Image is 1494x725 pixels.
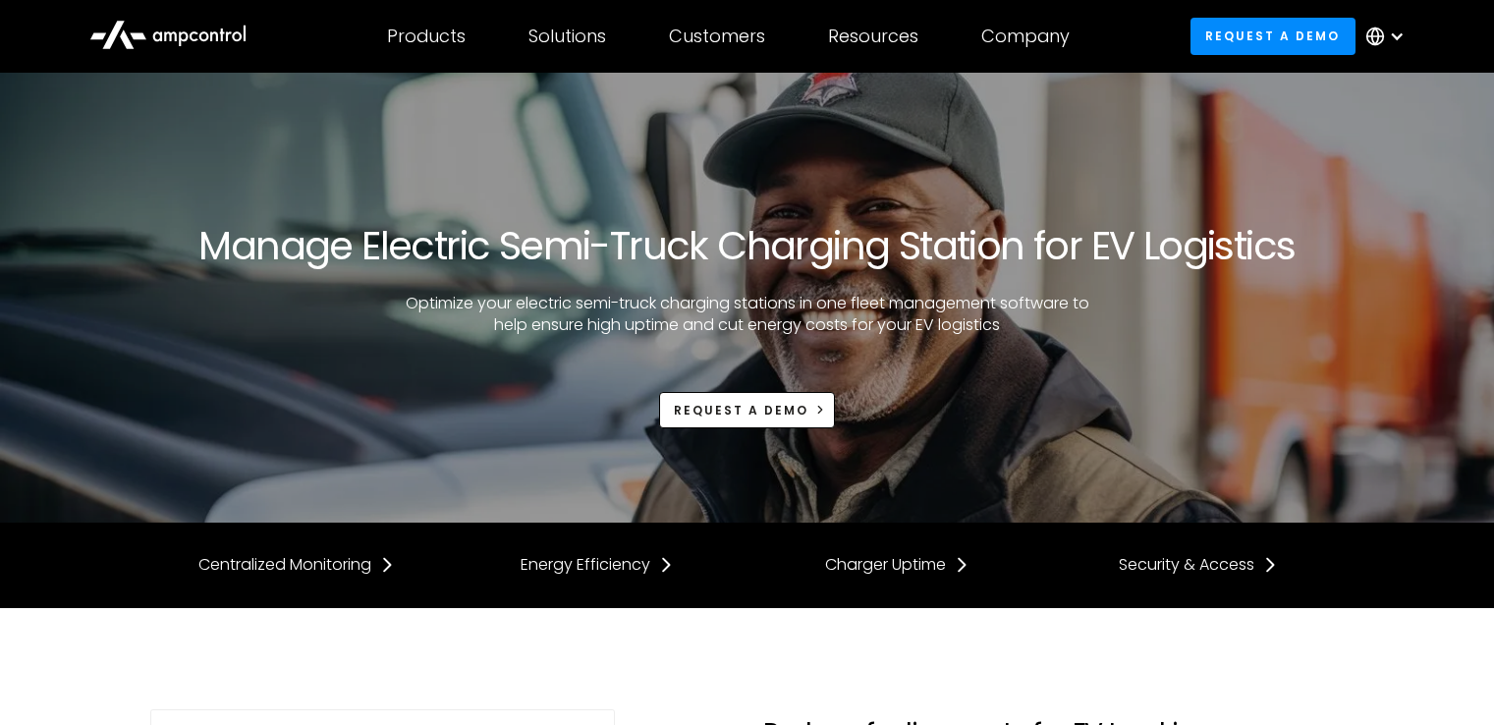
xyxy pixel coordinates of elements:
div: Company [981,26,1070,47]
div: Products [387,26,466,47]
a: REQUEST A DEMO [659,392,836,428]
div: Solutions [528,26,606,47]
h1: Manage Electric Semi-Truck Charging Station for EV Logistics [198,222,1295,269]
div: Resources [828,26,918,47]
div: Centralized Monitoring [198,554,371,576]
a: Security & Access [1119,554,1278,576]
div: Charger Uptime [825,554,946,576]
p: Optimize your electric semi-truck charging stations in one fleet management software to help ensu... [389,293,1106,337]
div: Customers [669,26,765,47]
div: Security & Access [1119,554,1254,576]
a: Energy Efficiency [521,554,674,576]
span: REQUEST A DEMO [674,402,808,418]
div: Energy Efficiency [521,554,650,576]
a: Charger Uptime [825,554,969,576]
a: Centralized Monitoring [198,554,395,576]
a: Request a demo [1190,18,1356,54]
